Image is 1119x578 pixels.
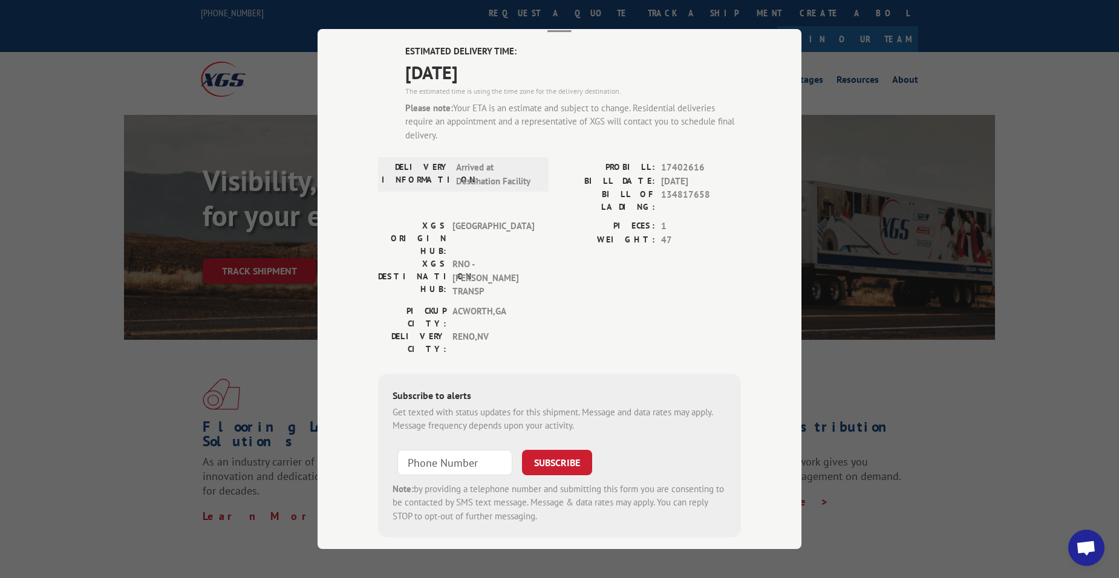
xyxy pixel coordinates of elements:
[405,85,741,96] div: The estimated time is using the time zone for the delivery destination.
[405,58,741,85] span: [DATE]
[378,219,446,258] label: XGS ORIGIN HUB:
[452,330,534,355] span: RENO , NV
[452,219,534,258] span: [GEOGRAPHIC_DATA]
[378,258,446,299] label: XGS DESTINATION HUB:
[1068,530,1104,566] div: Open chat
[397,449,512,475] input: Phone Number
[559,174,655,188] label: BILL DATE:
[405,102,453,113] strong: Please note:
[559,161,655,175] label: PROBILL:
[661,174,741,188] span: [DATE]
[559,188,655,213] label: BILL OF LADING:
[522,449,592,475] button: SUBSCRIBE
[661,188,741,213] span: 134817658
[661,233,741,247] span: 47
[393,482,414,494] strong: Note:
[456,161,538,188] span: Arrived at Destination Facility
[559,233,655,247] label: WEIGHT:
[661,161,741,175] span: 17402616
[405,45,741,59] label: ESTIMATED DELIVERY TIME:
[378,330,446,355] label: DELIVERY CITY:
[393,482,726,523] div: by providing a telephone number and submitting this form you are consenting to be contacted by SM...
[452,258,534,299] span: RNO - [PERSON_NAME] TRANSP
[393,405,726,432] div: Get texted with status updates for this shipment. Message and data rates may apply. Message frequ...
[378,304,446,330] label: PICKUP CITY:
[393,388,726,405] div: Subscribe to alerts
[559,219,655,233] label: PIECES:
[452,304,534,330] span: ACWORTH , GA
[661,219,741,233] span: 1
[405,101,741,142] div: Your ETA is an estimate and subject to change. Residential deliveries require an appointment and ...
[382,161,450,188] label: DELIVERY INFORMATION:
